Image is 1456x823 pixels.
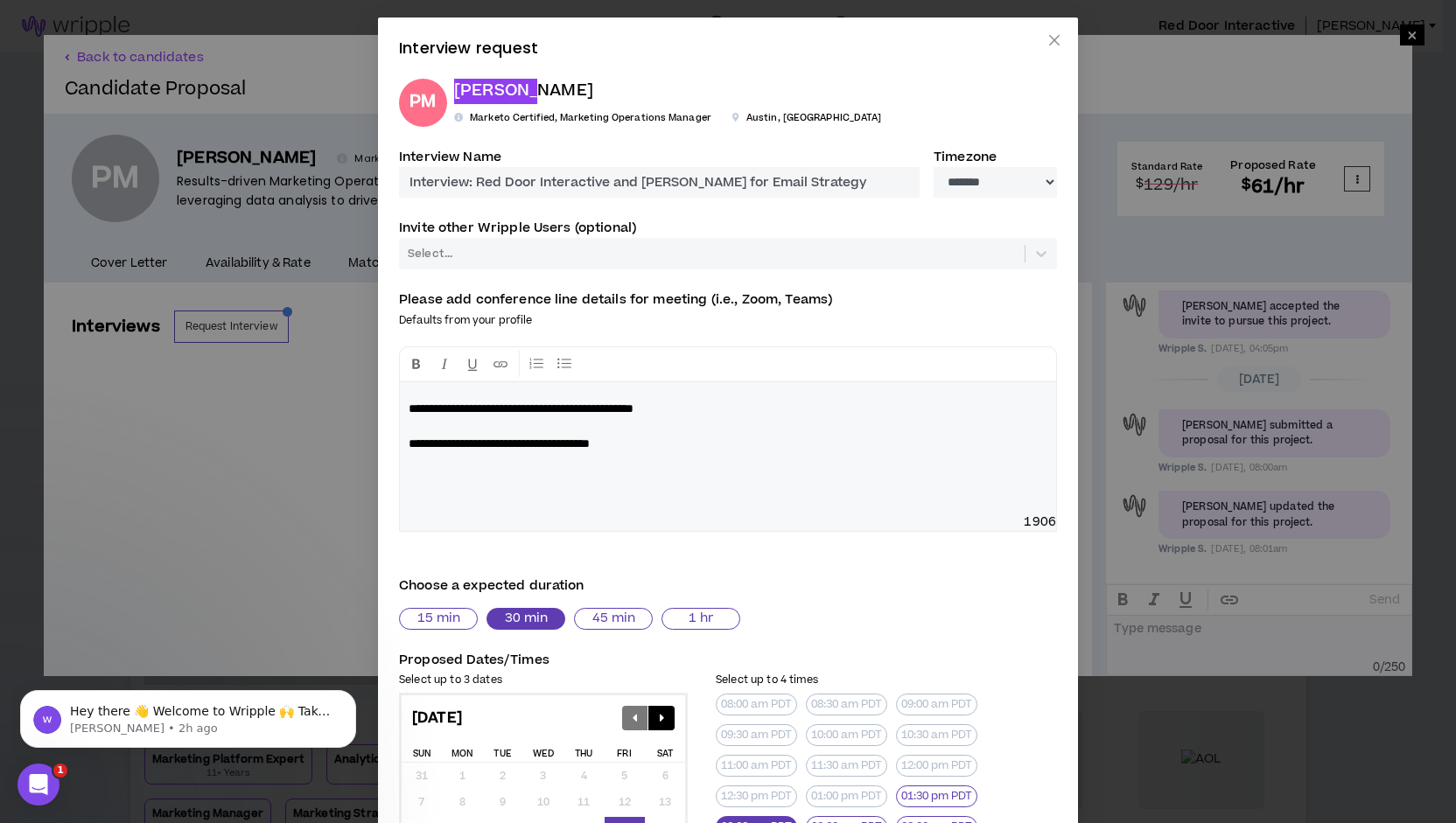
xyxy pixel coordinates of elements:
[431,351,458,377] button: Format Italics
[399,213,636,243] label: Invite other Wripple Users (optional)
[399,570,1057,601] label: Choose a expected duration
[574,608,653,630] button: 45 min
[399,645,549,675] label: Proposed Dates/Times
[17,764,59,806] iframe: Intercom live chat
[399,38,1057,58] h4: Interview request
[487,351,514,377] button: Insert Link
[551,351,577,377] button: Numbered List
[399,284,1057,328] label: Please add conference line details for meeting (i.e., Zoom, Teams)
[399,314,1057,329] small: Defaults from your profile
[53,764,67,778] span: 1
[661,608,740,630] button: 1 hr
[523,351,549,377] button: Bullet List
[399,142,501,172] label: Interview Name
[486,608,565,630] button: 30 min
[403,351,430,377] button: Format Bold
[896,785,977,807] button: 01:30 pm PDT
[716,673,818,687] small: Select up to 4 times
[454,79,881,104] p: [PERSON_NAME]
[13,653,363,776] iframe: Intercom notifications message
[459,351,486,377] button: Format Underline
[399,673,502,687] small: Select up to 3 dates
[399,79,447,127] div: Prakruti M.
[523,748,563,762] div: Wed
[399,608,478,630] button: 15 min
[732,110,882,126] p: Austin , [GEOGRAPHIC_DATA]
[412,708,462,730] div: [DATE]
[454,110,711,126] p: Marketo Certified, Marketing Operations Manager
[1024,513,1056,531] span: 1906
[645,748,685,762] div: Sat
[442,748,482,762] div: Mon
[409,94,437,110] div: PM
[483,748,523,762] div: Tue
[1031,17,1078,65] button: Close
[1047,33,1061,47] span: close
[604,748,644,762] div: Fri
[402,748,442,762] div: Sun
[934,142,997,172] label: Timezone
[563,748,604,762] div: Thu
